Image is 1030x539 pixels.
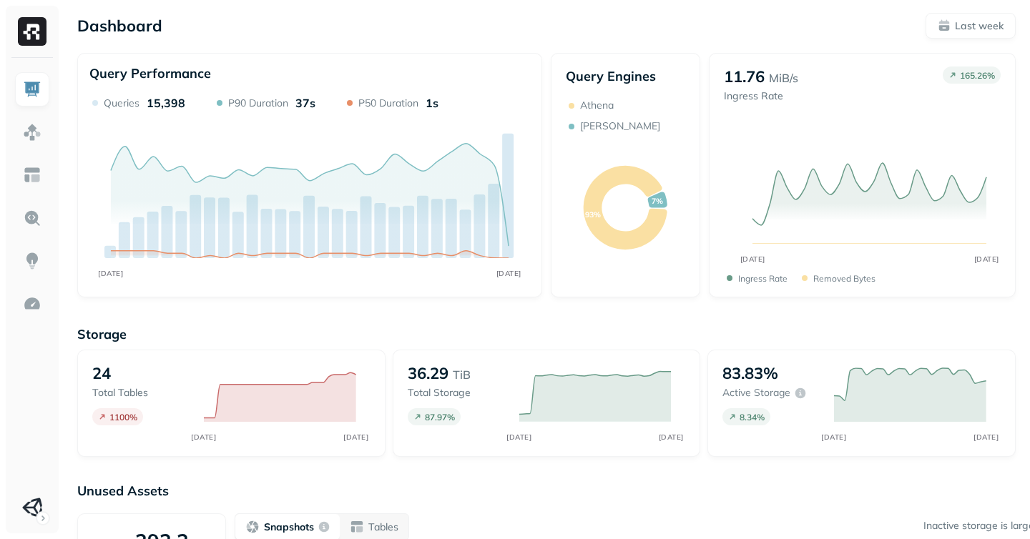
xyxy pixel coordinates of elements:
[23,80,41,99] img: Dashboard
[408,363,448,383] p: 36.29
[724,89,798,103] p: Ingress Rate
[343,432,368,441] tspan: [DATE]
[973,254,999,264] tspan: [DATE]
[92,386,190,400] p: Total tables
[22,498,42,518] img: Unity
[23,123,41,142] img: Assets
[98,269,123,278] tspan: [DATE]
[426,96,438,110] p: 1s
[724,66,765,86] p: 11.76
[955,19,1004,33] p: Last week
[104,97,139,110] p: Queries
[425,412,455,422] p: 87.97 %
[722,363,778,383] p: 83.83%
[740,412,765,422] p: 8.34 %
[722,386,790,400] p: Active storage
[496,269,521,278] tspan: [DATE]
[822,432,847,441] tspan: [DATE]
[295,96,315,110] p: 37s
[740,254,765,264] tspan: [DATE]
[974,432,999,441] tspan: [DATE]
[18,17,46,46] img: Ryft
[92,363,111,383] p: 24
[23,209,41,227] img: Query Explorer
[453,366,471,383] p: TiB
[580,119,660,133] p: [PERSON_NAME]
[77,483,1016,499] p: Unused Assets
[813,273,875,284] p: Removed bytes
[566,68,685,84] p: Query Engines
[408,386,505,400] p: Total storage
[738,273,788,284] p: Ingress Rate
[147,96,185,110] p: 15,398
[926,13,1016,39] button: Last week
[77,326,1016,342] p: Storage
[89,65,211,81] p: Query Performance
[585,209,601,219] text: 93%
[659,432,684,441] tspan: [DATE]
[23,166,41,184] img: Asset Explorer
[769,69,798,86] p: MiB/s
[652,196,663,206] text: 7%
[109,412,137,422] p: 1100 %
[77,16,162,36] p: Dashboard
[506,432,531,441] tspan: [DATE]
[580,99,614,112] p: Athena
[228,97,288,110] p: P90 Duration
[23,295,41,313] img: Optimization
[192,432,217,441] tspan: [DATE]
[358,97,418,110] p: P50 Duration
[960,70,995,81] p: 165.26 %
[264,520,314,534] p: Snapshots
[368,520,398,534] p: Tables
[23,252,41,270] img: Insights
